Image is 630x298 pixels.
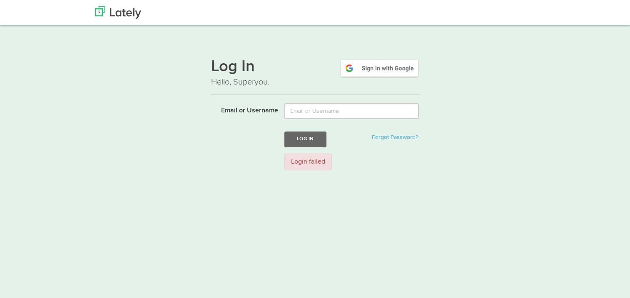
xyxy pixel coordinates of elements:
[211,59,419,76] h1: Log In
[372,134,418,140] a: Forgot Password?
[284,154,332,171] div: Login failed
[340,59,419,78] img: google-signin.png
[284,103,419,119] input: Email or Username
[205,103,279,116] label: Email or Username
[284,132,326,147] button: Log In
[211,76,419,88] p: Hello, Superyou.
[95,6,141,19] img: Lately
